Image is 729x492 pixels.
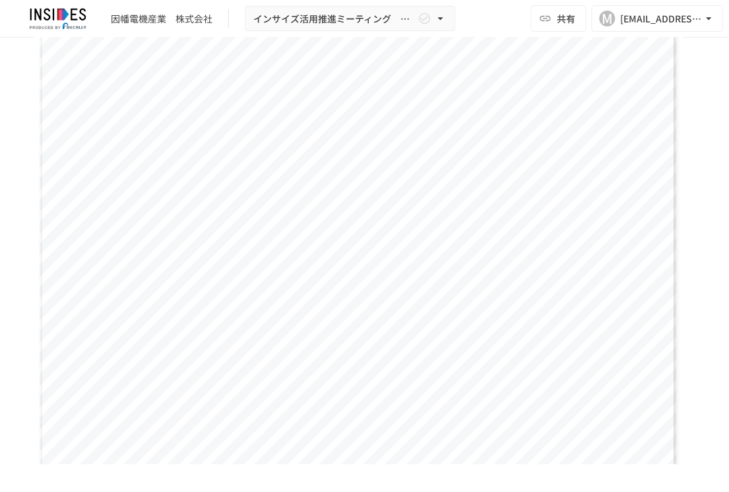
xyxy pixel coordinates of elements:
[600,11,616,26] div: M
[111,12,212,26] div: 因幡電機産業 株式会社
[245,6,456,32] button: インサイズ活用推進ミーティング ～2回目～
[531,5,586,32] button: 共有
[592,5,724,32] button: M[EMAIL_ADDRESS][DOMAIN_NAME]
[621,11,703,27] div: [EMAIL_ADDRESS][DOMAIN_NAME]
[16,8,100,29] img: JmGSPSkPjKwBq77AtHmwC7bJguQHJlCRQfAXtnx4WuV
[253,11,416,27] span: インサイズ活用推進ミーティング ～2回目～
[557,11,576,26] span: 共有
